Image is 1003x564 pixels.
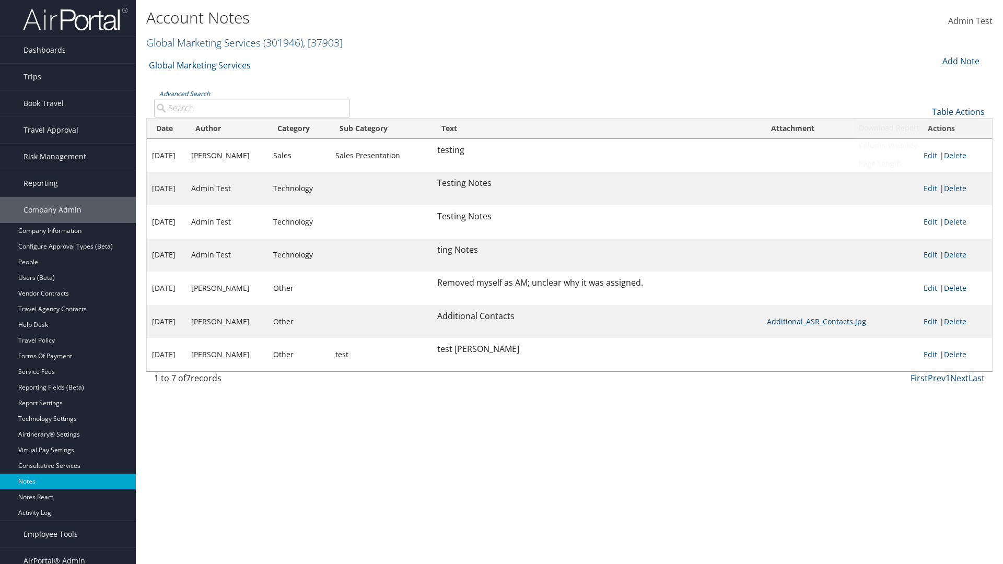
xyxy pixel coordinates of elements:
[24,90,64,116] span: Book Travel
[855,137,992,155] a: Column Visibility
[24,521,78,547] span: Employee Tools
[24,64,41,90] span: Trips
[855,155,992,172] a: Page Length
[24,197,81,223] span: Company Admin
[24,170,58,196] span: Reporting
[24,37,66,63] span: Dashboards
[855,119,992,137] a: Download Report
[23,7,127,31] img: airportal-logo.png
[24,144,86,170] span: Risk Management
[24,117,78,143] span: Travel Approval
